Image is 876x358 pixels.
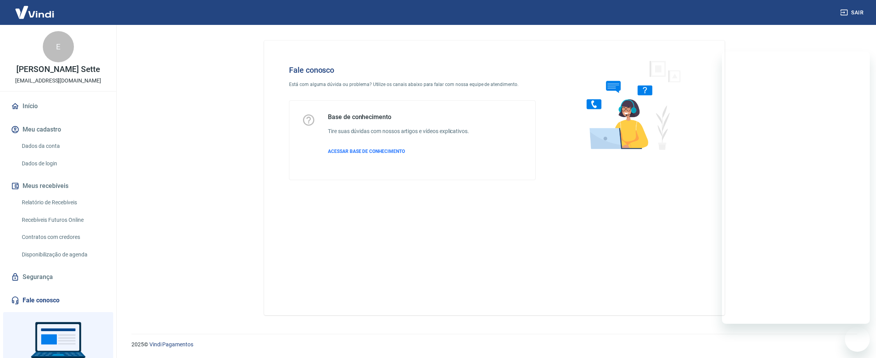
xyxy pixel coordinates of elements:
a: ACESSAR BASE DE CONHECIMENTO [328,148,469,155]
iframe: Botão para abrir a janela de mensagens, conversa em andamento [845,327,870,352]
a: Recebíveis Futuros Online [19,212,107,228]
a: Dados da conta [19,138,107,154]
h6: Tire suas dúvidas com nossos artigos e vídeos explicativos. [328,127,469,135]
a: Vindi Pagamentos [149,341,193,347]
button: Meu cadastro [9,121,107,138]
h4: Fale conosco [289,65,536,75]
p: [PERSON_NAME] Sette [16,65,100,74]
img: Vindi [9,0,60,24]
div: E [43,31,74,62]
a: Fale conosco [9,292,107,309]
button: Meus recebíveis [9,177,107,195]
a: Relatório de Recebíveis [19,195,107,211]
p: 2025 © [131,340,857,349]
a: Início [9,98,107,115]
a: Dados de login [19,156,107,172]
h5: Base de conhecimento [328,113,469,121]
p: Está com alguma dúvida ou problema? Utilize os canais abaixo para falar com nossa equipe de atend... [289,81,536,88]
a: Segurança [9,268,107,286]
a: Contratos com credores [19,229,107,245]
img: Fale conosco [571,53,689,157]
button: Sair [839,5,867,20]
a: Disponibilização de agenda [19,247,107,263]
p: [EMAIL_ADDRESS][DOMAIN_NAME] [15,77,101,85]
iframe: Janela de mensagens [722,51,870,324]
span: ACESSAR BASE DE CONHECIMENTO [328,149,405,154]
